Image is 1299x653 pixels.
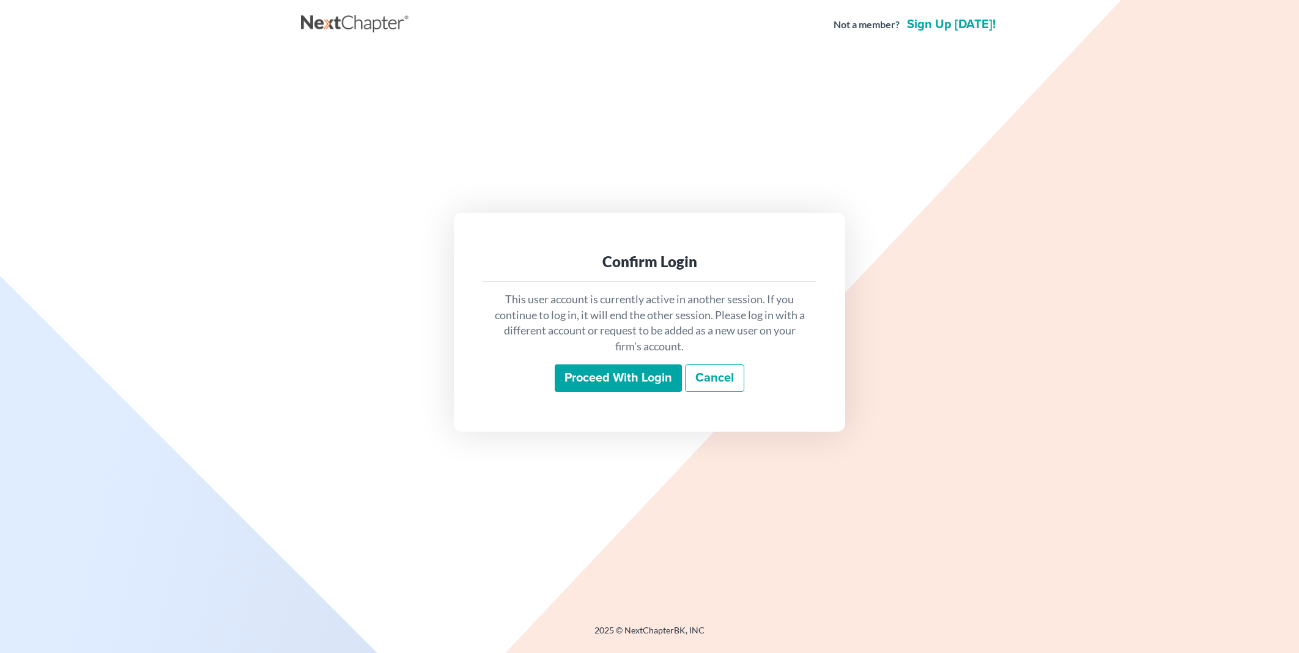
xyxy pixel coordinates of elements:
a: Sign up [DATE]! [905,18,998,31]
p: This user account is currently active in another session. If you continue to log in, it will end ... [493,292,806,355]
input: Proceed with login [555,364,682,393]
div: 2025 © NextChapterBK, INC [301,624,998,646]
strong: Not a member? [834,18,900,32]
div: Confirm Login [493,252,806,271]
a: Cancel [685,364,744,393]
